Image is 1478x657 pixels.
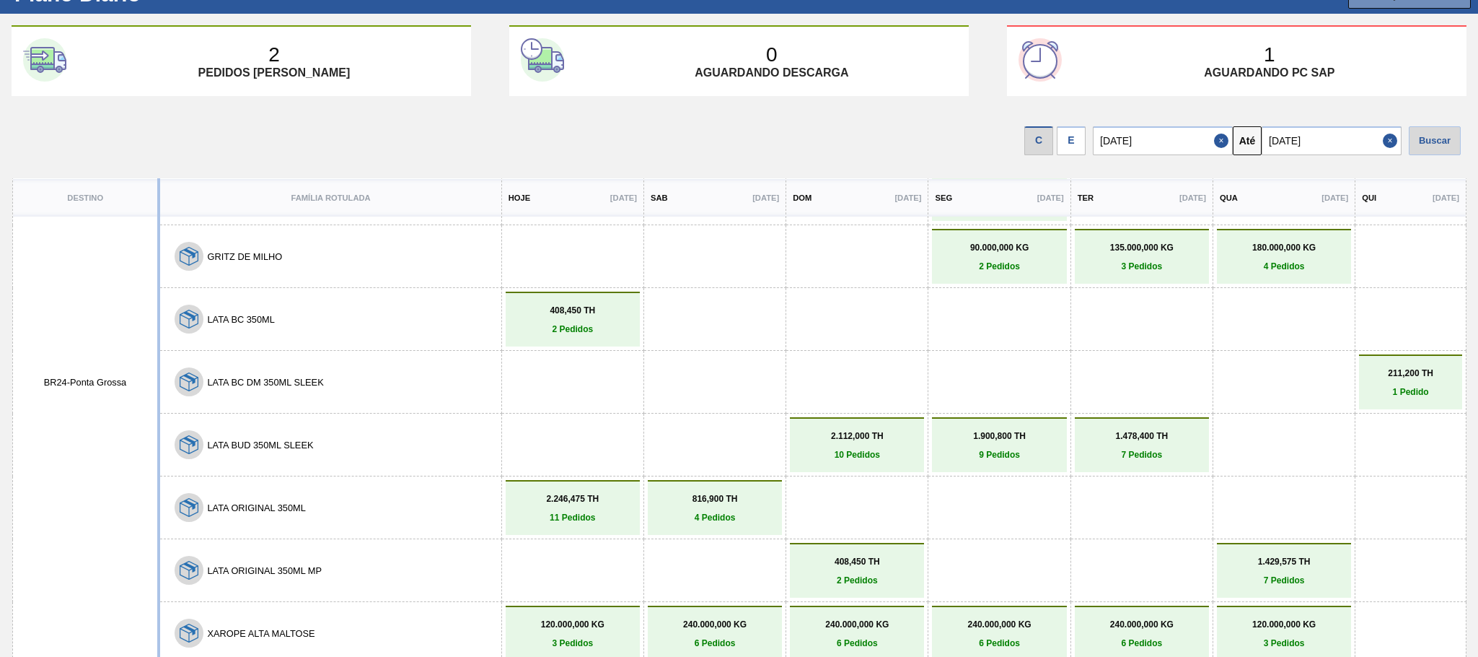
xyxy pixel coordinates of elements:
button: LATA BC DM 350ML SLEEK [207,377,323,388]
a: 180.000,000 KG4 Pedidos [1220,243,1347,271]
input: dd/mm/yyyy [1262,126,1402,155]
p: 2 Pedidos [793,575,920,586]
p: 10 Pedidos [793,450,920,460]
p: Pedidos [PERSON_NAME] [198,66,351,79]
p: 408,450 TH [793,557,920,567]
p: 7 Pedidos [1078,450,1205,460]
a: 1.478,400 TH7 Pedidos [1078,431,1205,460]
p: 6 Pedidos [936,638,1063,648]
p: 180.000,000 KG [1220,243,1347,253]
p: 3 Pedidos [1220,638,1347,648]
a: 2.246,475 TH11 Pedidos [509,494,636,523]
img: 7hKVVNeldsGH5KwE07rPnOGsQy+SHCf9ftlnweef0E1el2YcIeEt5yaNqj+jPq4oMsVpG1vCxiwYEd4SvddTlxqBvEWZPhf52... [180,247,198,266]
p: 2.246,475 TH [509,494,636,504]
a: 240.000,000 KG6 Pedidos [936,619,1063,648]
p: 2 Pedidos [509,324,636,334]
p: 240.000,000 KG [1078,619,1205,630]
p: 9 Pedidos [936,450,1063,460]
button: GRITZ DE MILHO [207,251,282,262]
p: Hoje [509,193,530,202]
img: 7hKVVNeldsGH5KwE07rPnOGsQy+SHCf9ftlnweef0E1el2YcIeEt5yaNqj+jPq4oMsVpG1vCxiwYEd4SvddTlxqBvEWZPhf52... [180,624,198,643]
p: Sab [651,193,668,202]
p: 1.478,400 TH [1078,431,1205,441]
p: [DATE] [1321,193,1348,202]
a: 1.900,800 TH9 Pedidos [936,431,1063,460]
div: C [1024,126,1053,155]
p: 120.000,000 KG [1220,619,1347,630]
p: [DATE] [894,193,921,202]
p: 240.000,000 KG [936,619,1063,630]
p: [DATE] [1179,193,1206,202]
p: [DATE] [1433,193,1459,202]
p: 1 Pedido [1363,387,1459,397]
p: 211,200 TH [1363,368,1459,378]
img: 7hKVVNeldsGH5KwE07rPnOGsQy+SHCf9ftlnweef0E1el2YcIeEt5yaNqj+jPq4oMsVpG1vCxiwYEd4SvddTlxqBvEWZPhf52... [180,435,198,454]
div: Visão data de Coleta [1024,123,1053,155]
a: 211,200 TH1 Pedido [1363,368,1459,397]
button: Close [1214,126,1233,155]
p: 2 Pedidos [936,261,1063,271]
p: [DATE] [752,193,779,202]
p: 4 Pedidos [1220,261,1347,271]
p: Ter [1078,193,1094,202]
a: 408,450 TH2 Pedidos [509,305,636,334]
img: second-card-icon [521,38,564,82]
a: 120.000,000 KG3 Pedidos [1220,619,1347,648]
a: 120.000,000 KG3 Pedidos [509,619,636,648]
img: first-card-icon [23,38,66,82]
p: Aguardando descarga [695,66,848,79]
button: XAROPE ALTA MALTOSE [207,628,314,639]
img: third-card-icon [1019,38,1062,82]
p: 0 [766,43,778,66]
div: Visão Data de Entrega [1057,123,1086,155]
a: 2.112,000 TH10 Pedidos [793,431,920,460]
p: Dom [793,193,811,202]
button: LATA ORIGINAL 350ML MP [207,565,322,576]
img: 7hKVVNeldsGH5KwE07rPnOGsQy+SHCf9ftlnweef0E1el2YcIeEt5yaNqj+jPq4oMsVpG1vCxiwYEd4SvddTlxqBvEWZPhf52... [180,310,198,328]
a: 240.000,000 KG6 Pedidos [793,619,920,648]
p: 240.000,000 KG [793,619,920,630]
p: 3 Pedidos [509,638,636,648]
p: 816,900 TH [651,494,778,504]
p: [DATE] [610,193,637,202]
a: 408,450 TH2 Pedidos [793,557,920,586]
a: 1.429,575 TH7 Pedidos [1220,557,1347,586]
button: LATA BUD 350ML SLEEK [207,440,313,451]
p: 6 Pedidos [1078,638,1205,648]
p: 408,450 TH [509,305,636,316]
button: Close [1383,126,1402,155]
button: Até [1233,126,1262,155]
a: 240.000,000 KG6 Pedidos [1078,619,1205,648]
a: 240.000,000 KG6 Pedidos [651,619,778,648]
a: 816,900 TH4 Pedidos [651,494,778,523]
img: 7hKVVNeldsGH5KwE07rPnOGsQy+SHCf9ftlnweef0E1el2YcIeEt5yaNqj+jPq4oMsVpG1vCxiwYEd4SvddTlxqBvEWZPhf52... [180,498,198,517]
div: Buscar [1409,126,1461,155]
input: dd/mm/yyyy [1093,126,1233,155]
p: 135.000,000 KG [1078,243,1205,253]
p: Aguardando PC SAP [1204,66,1334,79]
p: 120.000,000 KG [509,619,636,630]
button: LATA ORIGINAL 350ML [207,502,305,513]
p: 1.900,800 TH [936,431,1063,441]
p: 1 [1264,43,1275,66]
p: 3 Pedidos [1078,261,1205,271]
p: 90.000,000 KG [936,243,1063,253]
img: 7hKVVNeldsGH5KwE07rPnOGsQy+SHCf9ftlnweef0E1el2YcIeEt5yaNqj+jPq4oMsVpG1vCxiwYEd4SvddTlxqBvEWZPhf52... [180,561,198,580]
p: Qua [1220,193,1238,202]
button: LATA BC 350ML [207,314,274,325]
th: Destino [12,178,159,217]
p: [DATE] [1037,193,1064,202]
a: 90.000,000 KG2 Pedidos [936,243,1063,271]
p: Qui [1362,193,1376,202]
p: 2 [268,43,280,66]
p: Seg [935,193,952,202]
p: 6 Pedidos [651,638,778,648]
p: 6 Pedidos [793,638,920,648]
p: 1.429,575 TH [1220,557,1347,567]
p: 240.000,000 KG [651,619,778,630]
div: E [1057,126,1086,155]
th: Família Rotulada [159,178,501,217]
img: 7hKVVNeldsGH5KwE07rPnOGsQy+SHCf9ftlnweef0E1el2YcIeEt5yaNqj+jPq4oMsVpG1vCxiwYEd4SvddTlxqBvEWZPhf52... [180,373,198,391]
p: 2.112,000 TH [793,431,920,441]
p: 7 Pedidos [1220,575,1347,586]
